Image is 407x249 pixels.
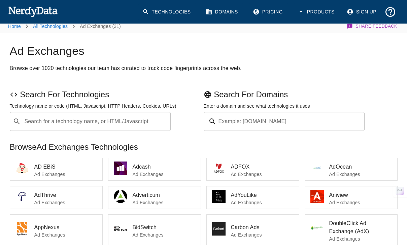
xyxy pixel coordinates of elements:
[343,3,382,21] a: Sign Up
[231,199,294,206] p: Ad Exchanges
[382,3,399,21] button: Support and Documentation
[8,24,21,29] a: Home
[8,20,121,33] nav: breadcrumb
[202,3,243,21] a: Domains
[204,89,398,100] p: Search For Domains
[133,199,195,206] p: Ad Exchanges
[10,103,204,109] p: Technology name or code (HTML, Javascript, HTTP Headers, Cookies, URLs)
[329,163,392,171] span: AdOcean
[80,23,121,30] p: Ad Exchanges (31)
[108,186,201,209] a: AdverticumAd Exchanges
[138,3,196,21] a: Technologies
[34,171,97,178] p: Ad Exchanges
[249,3,288,21] a: Pricing
[206,214,299,245] a: Carbon AdsAd Exchanges
[34,232,97,238] p: Ad Exchanges
[231,171,294,178] p: Ad Exchanges
[231,223,294,232] span: Carbon Ads
[133,223,195,232] span: BidSwitch
[329,236,392,242] p: Ad Exchanges
[34,191,97,199] span: AdThrive
[133,232,195,238] p: Ad Exchanges
[10,44,398,58] h1: Ad Exchanges
[329,219,392,236] span: DoubleClick Ad Exchange (AdX)
[133,191,195,199] span: Adverticum
[294,3,340,21] button: Products
[329,199,392,206] p: Ad Exchanges
[133,171,195,178] p: Ad Exchanges
[108,214,201,245] a: BidSwitchAd Exchanges
[305,186,398,209] a: AniviewAd Exchanges
[8,5,58,18] img: NerdyData.com
[34,163,97,171] span: AD EBiS
[346,20,399,33] button: Share Feedback
[10,142,398,152] p: Browse Ad Exchanges Technologies
[231,232,294,238] p: Ad Exchanges
[34,223,97,232] span: AppNexus
[231,163,294,171] span: ADFOX
[206,186,299,209] a: AdYouLikeAd Exchanges
[10,186,103,209] a: AdThriveAd Exchanges
[206,158,299,181] a: ADFOXAd Exchanges
[329,191,392,199] span: Aniview
[108,158,201,181] a: AdcashAd Exchanges
[34,199,97,206] p: Ad Exchanges
[305,158,398,181] a: AdOceanAd Exchanges
[10,214,103,245] a: AppNexusAd Exchanges
[329,171,392,178] p: Ad Exchanges
[10,64,398,73] h2: Browse over 1020 technologies our team has curated to track code fingerprints across the web.
[10,158,103,181] a: AD EBiSAd Exchanges
[305,214,398,245] a: DoubleClick Ad Exchange (AdX)Ad Exchanges
[10,89,204,100] p: Search For Technologies
[133,163,195,171] span: Adcash
[231,191,294,199] span: AdYouLike
[33,24,68,29] a: All Technologies
[204,103,398,109] p: Enter a domain and see what technologies it uses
